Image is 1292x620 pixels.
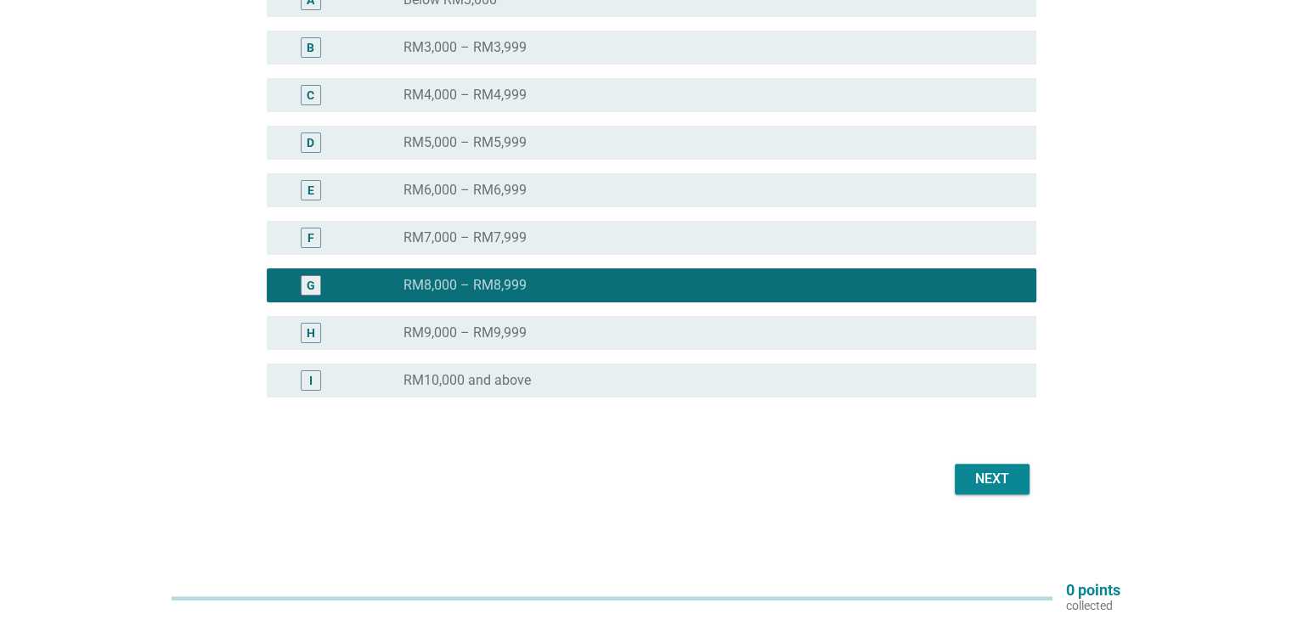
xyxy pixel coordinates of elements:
[403,229,527,246] label: RM7,000 – RM7,999
[1066,598,1120,613] p: collected
[403,277,527,294] label: RM8,000 – RM8,999
[307,277,315,295] div: G
[307,324,315,342] div: H
[307,229,314,247] div: F
[955,464,1030,494] button: Next
[1066,583,1120,598] p: 0 points
[968,469,1016,489] div: Next
[403,182,527,199] label: RM6,000 – RM6,999
[403,87,527,104] label: RM4,000 – RM4,999
[307,182,314,200] div: E
[403,39,527,56] label: RM3,000 – RM3,999
[307,39,314,57] div: B
[309,372,313,390] div: I
[403,324,527,341] label: RM9,000 – RM9,999
[307,134,314,152] div: D
[403,134,527,151] label: RM5,000 – RM5,999
[403,372,531,389] label: RM10,000 and above
[307,87,314,104] div: C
